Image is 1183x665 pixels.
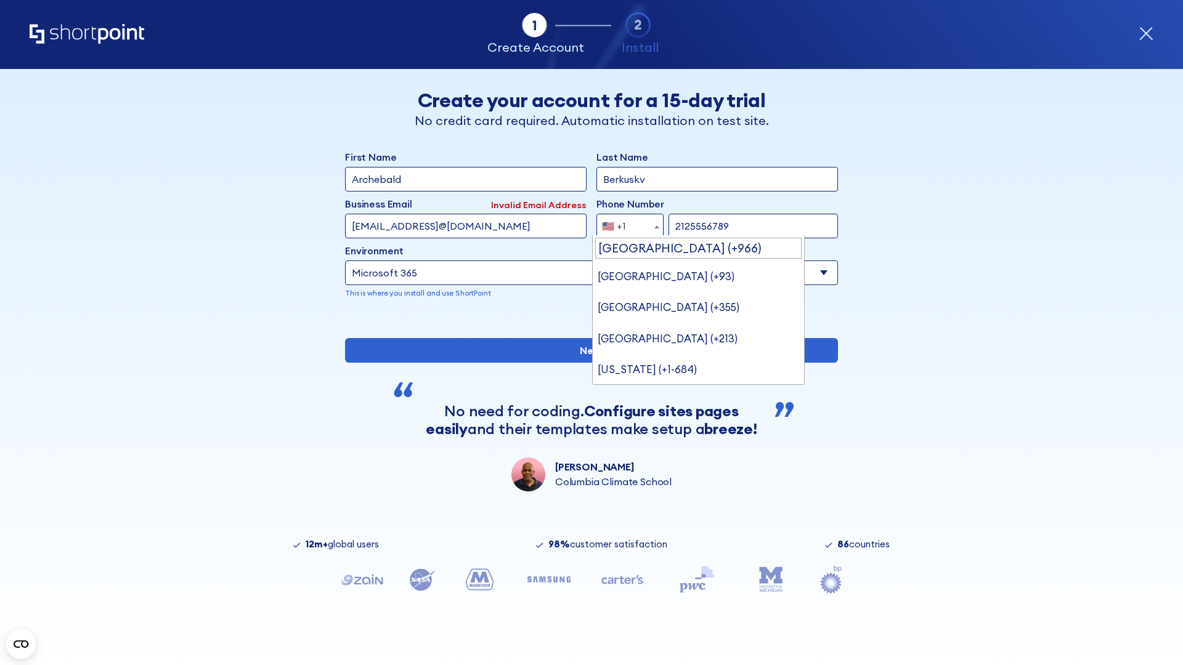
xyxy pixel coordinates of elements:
li: [GEOGRAPHIC_DATA] (+213) [593,323,805,354]
button: Open CMP widget [6,629,36,659]
li: [GEOGRAPHIC_DATA] (+355) [593,292,805,323]
input: Search [595,238,802,259]
li: [GEOGRAPHIC_DATA] (+93) [593,261,805,292]
li: [US_STATE] (+1-684) [593,354,805,385]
